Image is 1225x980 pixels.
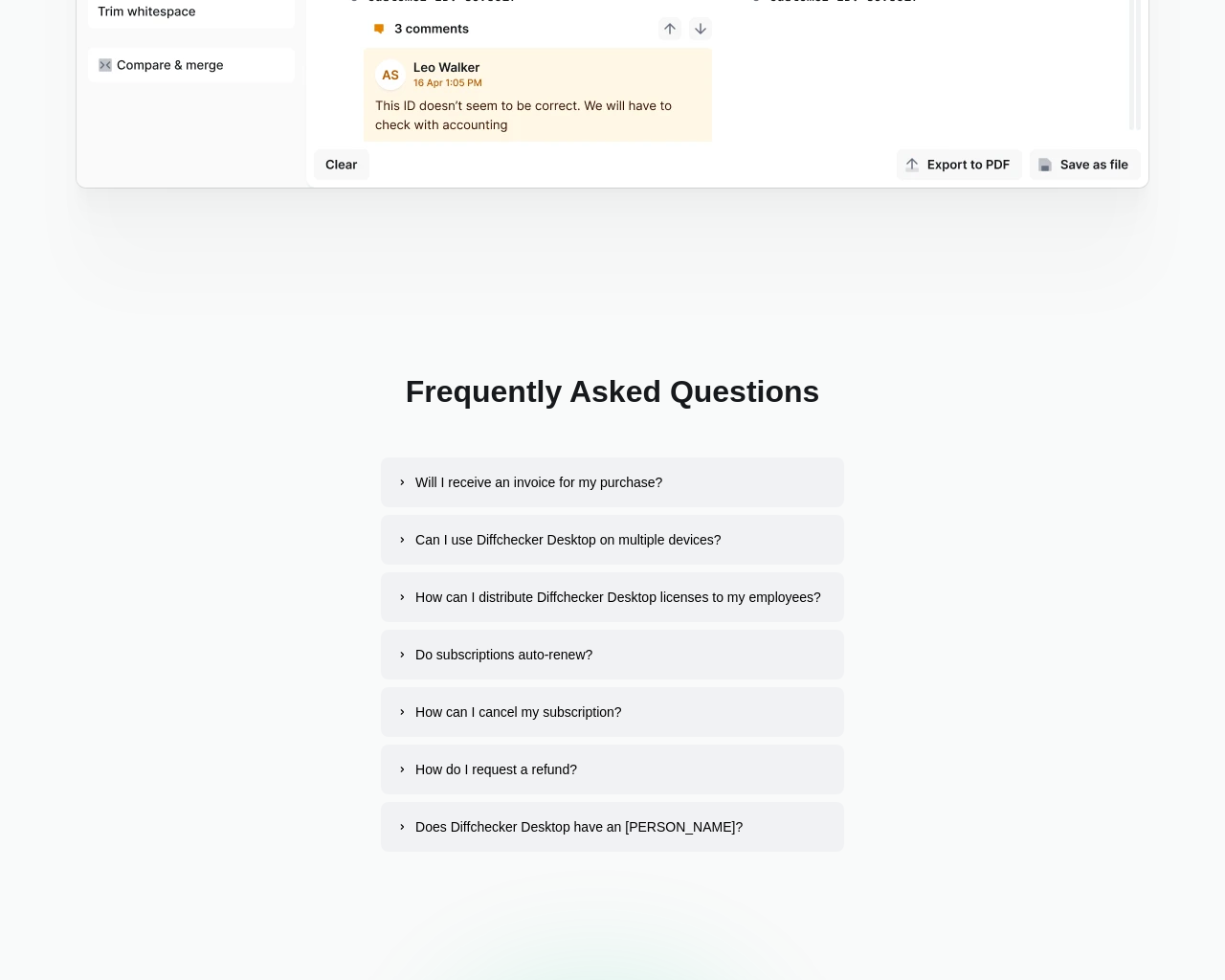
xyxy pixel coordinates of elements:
button: Does Diffchecker Desktop have an [PERSON_NAME]? [381,802,844,852]
div: How can I cancel my subscription? [415,702,622,722]
div: Will I receive an invoice for my purchase? [415,473,662,492]
button: How can I distribute Diffchecker Desktop licenses to my employees? [381,572,844,622]
div: How do I request a refund? [415,760,577,779]
button: Will I receive an invoice for my purchase? [381,457,844,507]
div: Does Diffchecker Desktop have an [PERSON_NAME]? [415,817,743,836]
div: How can I distribute Diffchecker Desktop licenses to my employees? [415,588,821,607]
button: Do subscriptions auto-renew? [381,630,844,679]
div: Can I use Diffchecker Desktop on multiple devices? [415,530,722,549]
h2: Frequently Asked Questions [77,371,1148,412]
button: How do I request a refund? [381,745,844,794]
button: Can I use Diffchecker Desktop on multiple devices? [381,515,844,565]
div: Do subscriptions auto-renew? [415,645,592,664]
button: How can I cancel my subscription? [381,687,844,737]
